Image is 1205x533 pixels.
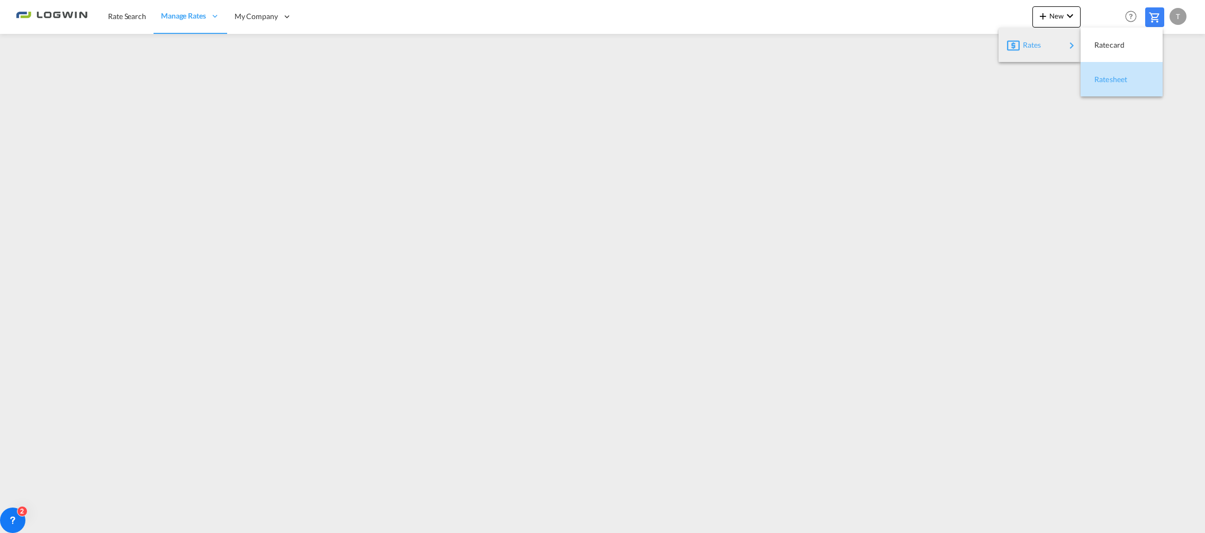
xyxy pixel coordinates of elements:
[1094,34,1106,56] span: Ratecard
[1023,34,1036,56] span: Rates
[1089,66,1154,93] div: Ratesheet
[1094,69,1106,90] span: Ratesheet
[1065,39,1078,52] md-icon: icon-chevron-right
[1089,32,1154,58] div: Ratecard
